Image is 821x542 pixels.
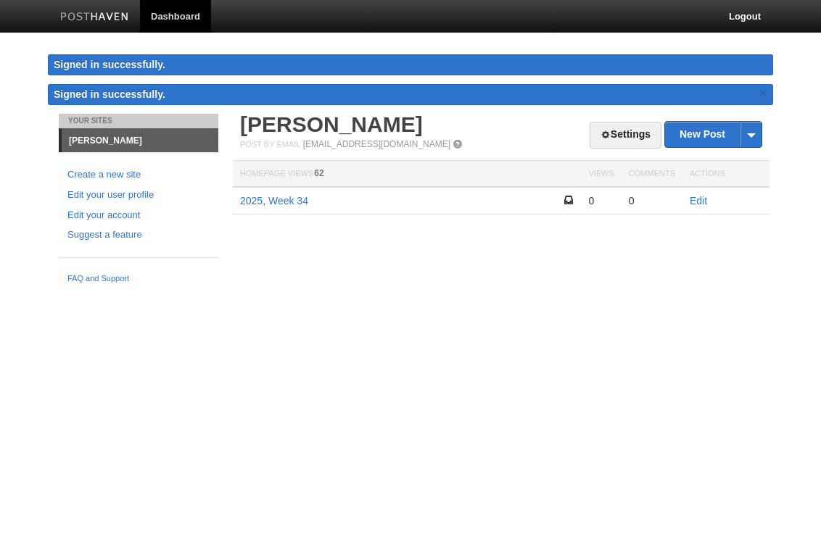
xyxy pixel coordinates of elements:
[67,228,210,243] a: Suggest a feature
[62,129,218,152] a: [PERSON_NAME]
[60,12,129,23] img: Posthaven-bar
[48,54,773,75] div: Signed in successfully.
[54,88,165,100] span: Signed in successfully.
[756,84,770,102] a: ×
[590,122,661,149] a: Settings
[240,195,308,207] a: 2025, Week 34
[690,195,707,207] a: Edit
[233,161,581,188] th: Homepage Views
[303,139,450,149] a: [EMAIL_ADDRESS][DOMAIN_NAME]
[67,167,210,183] a: Create a new site
[240,140,300,149] span: Post by Email
[581,161,621,188] th: Views
[314,168,323,178] span: 62
[67,188,210,203] a: Edit your user profile
[682,161,770,188] th: Actions
[629,194,675,207] div: 0
[588,194,614,207] div: 0
[240,112,423,136] a: [PERSON_NAME]
[622,161,682,188] th: Comments
[59,114,218,128] li: Your Sites
[665,122,762,147] a: New Post
[67,208,210,223] a: Edit your account
[67,272,210,285] a: FAQ and Support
